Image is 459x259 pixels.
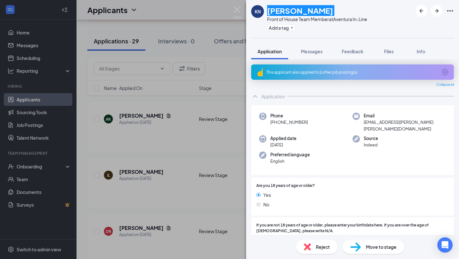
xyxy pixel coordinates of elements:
div: This applicant also applied to 1 other job posting(s) [266,70,437,75]
span: Reject [316,243,330,250]
svg: ChevronUp [251,93,259,100]
div: Front of House Team Member at Aventura In-Line [267,16,367,22]
span: Indeed [364,142,378,148]
span: Application [258,48,282,54]
span: Phone [270,113,308,119]
svg: Plus [290,26,294,30]
button: PlusAdd a tag [267,24,295,31]
span: Are you 18 years of age or older? [256,183,315,189]
span: [PHONE_NUMBER] [270,119,308,125]
span: Feedback [342,48,363,54]
span: Email [364,113,446,119]
div: KN [255,8,261,15]
svg: ArrowCircle [441,68,449,76]
svg: ArrowLeftNew [418,7,425,15]
span: [EMAIL_ADDRESS][PERSON_NAME][PERSON_NAME][DOMAIN_NAME] [364,119,446,132]
span: No [263,201,269,208]
button: ArrowLeftNew [416,5,427,17]
span: Collapse all [436,82,454,87]
svg: ArrowRight [433,7,441,15]
span: [DATE] [270,142,296,148]
button: ArrowRight [431,5,442,17]
span: Move to stage [366,243,397,250]
div: Application [261,93,285,100]
span: Info [417,48,425,54]
h1: [PERSON_NAME] [267,5,333,16]
span: Messages [301,48,323,54]
span: If you are not 18 years of age or older, please enter your birthdate here. If you are over the ag... [256,222,449,234]
div: Open Intercom Messenger [437,237,453,253]
span: Files [384,48,394,54]
span: Source [364,135,378,142]
svg: Ellipses [446,7,454,15]
span: English [270,158,310,164]
span: Yes [263,191,271,198]
span: Applied date [270,135,296,142]
span: Preferred language [270,152,310,158]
